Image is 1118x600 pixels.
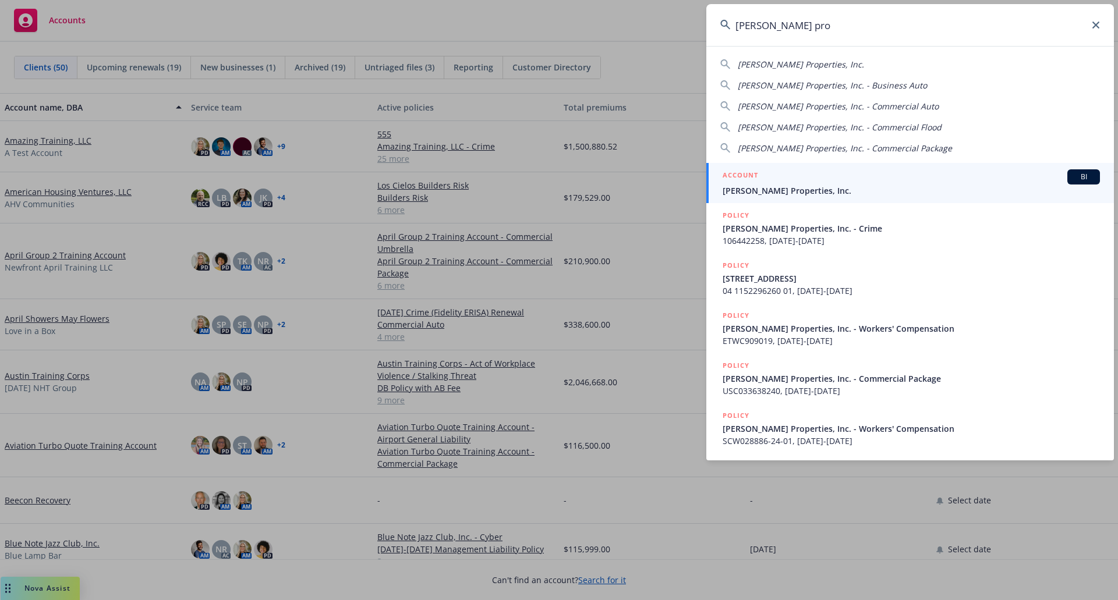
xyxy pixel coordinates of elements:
h5: POLICY [723,310,749,321]
a: POLICY[PERSON_NAME] Properties, Inc. - Workers' CompensationETWC909019, [DATE]-[DATE] [706,303,1114,353]
h5: POLICY [723,260,749,271]
span: [PERSON_NAME] Properties, Inc. - Business Auto [738,80,927,91]
span: [PERSON_NAME] Properties, Inc. [723,184,1100,197]
span: [PERSON_NAME] Properties, Inc. - Crime [723,222,1100,235]
h5: POLICY [723,360,749,371]
span: [PERSON_NAME] Properties, Inc. - Commercial Flood [738,122,942,133]
span: [PERSON_NAME] Properties, Inc. - Commercial Auto [738,101,939,112]
a: POLICY[PERSON_NAME] Properties, Inc. - Commercial PackageUSC033638240, [DATE]-[DATE] [706,353,1114,403]
h5: POLICY [723,210,749,221]
a: POLICY[STREET_ADDRESS]04 1152296260 01, [DATE]-[DATE] [706,253,1114,303]
h5: POLICY [723,410,749,421]
span: 04 1152296260 01, [DATE]-[DATE] [723,285,1100,297]
span: [PERSON_NAME] Properties, Inc. [738,59,864,70]
span: [PERSON_NAME] Properties, Inc. - Workers' Compensation [723,322,1100,335]
a: ACCOUNTBI[PERSON_NAME] Properties, Inc. [706,163,1114,203]
span: [PERSON_NAME] Properties, Inc. - Commercial Package [723,372,1100,385]
a: POLICY[PERSON_NAME] Properties, Inc. - Crime106442258, [DATE]-[DATE] [706,203,1114,253]
span: [PERSON_NAME] Properties, Inc. - Workers' Compensation [723,423,1100,435]
h5: ACCOUNT [723,169,758,183]
span: SCW028886-24-01, [DATE]-[DATE] [723,435,1100,447]
input: Search... [706,4,1114,46]
span: BI [1072,172,1095,182]
a: POLICY[PERSON_NAME] Properties, Inc. - Workers' CompensationSCW028886-24-01, [DATE]-[DATE] [706,403,1114,453]
span: [STREET_ADDRESS] [723,272,1100,285]
span: ETWC909019, [DATE]-[DATE] [723,335,1100,347]
span: [PERSON_NAME] Properties, Inc. - Commercial Package [738,143,952,154]
span: USC033638240, [DATE]-[DATE] [723,385,1100,397]
span: 106442258, [DATE]-[DATE] [723,235,1100,247]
